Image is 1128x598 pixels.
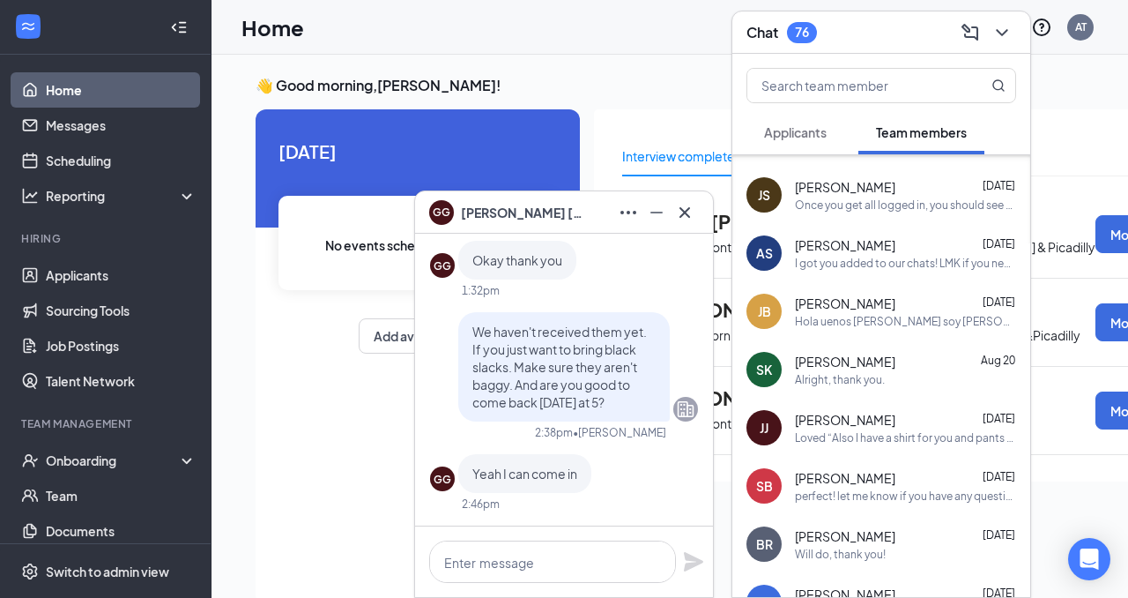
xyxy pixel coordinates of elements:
[642,198,671,227] button: Minimize
[795,527,895,545] span: [PERSON_NAME]
[170,19,188,36] svg: Collapse
[795,295,895,312] span: [PERSON_NAME]
[21,452,39,469] svg: UserCheck
[683,551,704,572] svg: Plane
[756,361,772,378] div: SK
[622,146,743,166] div: Interview completed
[991,78,1006,93] svg: MagnifyingGlass
[760,419,768,437] div: JJ
[983,179,1015,192] span: [DATE]
[756,477,773,495] div: SB
[472,324,647,410] span: We haven't received them yet. If you just want to bring black slacks. Make sure they aren't baggy...
[795,547,886,562] div: Will do, thank you!
[747,69,956,102] input: Search team member
[21,231,193,246] div: Hiring
[758,303,771,320] div: JB
[472,466,577,482] span: Yeah I can come in
[462,283,500,298] div: 1:32pm
[46,363,197,399] a: Talent Network
[675,399,696,420] svg: Company
[795,314,1016,329] div: Hola uenos [PERSON_NAME] soy [PERSON_NAME] podría co firmarme la hora para ir
[756,244,773,262] div: AS
[988,19,1016,47] button: ChevronDown
[746,23,778,42] h3: Chat
[472,252,562,268] span: Okay thank you
[278,138,557,165] span: [DATE]
[359,318,477,354] button: Add availability
[795,469,895,487] span: [PERSON_NAME]
[46,563,169,580] div: Switch to admin view
[19,18,37,35] svg: WorkstreamLogo
[46,108,197,143] a: Messages
[46,143,197,178] a: Scheduling
[461,203,584,222] span: [PERSON_NAME] [PERSON_NAME]
[46,478,197,513] a: Team
[795,430,1016,445] div: Loved “Also I have a shirt for you and pants are a little…”
[1075,19,1087,34] div: AT
[983,295,1015,309] span: [DATE]
[535,425,573,440] div: 2:38pm
[983,528,1015,542] span: [DATE]
[46,293,197,328] a: Sourcing Tools
[325,235,511,255] span: No events scheduled for [DATE] .
[795,178,895,196] span: [PERSON_NAME]
[795,198,1016,213] div: Once you get all logged in, you should see your shift for your first day in there. Reminder your ...
[434,258,451,273] div: GG
[46,328,197,363] a: Job Postings
[795,236,895,254] span: [PERSON_NAME]
[981,354,1015,367] span: Aug 20
[983,412,1015,425] span: [DATE]
[764,124,827,140] span: Applicants
[960,22,981,43] svg: ComposeMessage
[46,72,197,108] a: Home
[614,198,642,227] button: Ellipses
[956,19,984,47] button: ComposeMessage
[983,470,1015,483] span: [DATE]
[434,472,451,487] div: GG
[21,187,39,205] svg: Analysis
[983,237,1015,250] span: [DATE]
[758,186,770,204] div: JS
[618,202,639,223] svg: Ellipses
[46,452,182,469] div: Onboarding
[46,258,197,293] a: Applicants
[795,25,809,40] div: 76
[46,513,197,549] a: Documents
[876,124,967,140] span: Team members
[795,489,1016,504] div: perfect! let me know if you have any questions!
[795,256,1016,271] div: I got you added to our chats! LMK if you need help with anything else :)
[756,535,773,553] div: BR
[671,198,699,227] button: Cross
[674,202,695,223] svg: Cross
[1068,538,1110,580] div: Open Intercom Messenger
[646,202,667,223] svg: Minimize
[46,187,197,205] div: Reporting
[795,372,885,387] div: Alright, thank you.
[795,353,895,370] span: [PERSON_NAME]
[795,411,895,429] span: [PERSON_NAME]
[462,497,500,512] div: 2:46pm
[21,563,39,580] svg: Settings
[573,425,666,440] span: • [PERSON_NAME]
[21,416,193,431] div: Team Management
[1031,17,1052,38] svg: QuestionInfo
[991,22,1013,43] svg: ChevronDown
[241,12,304,42] h1: Home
